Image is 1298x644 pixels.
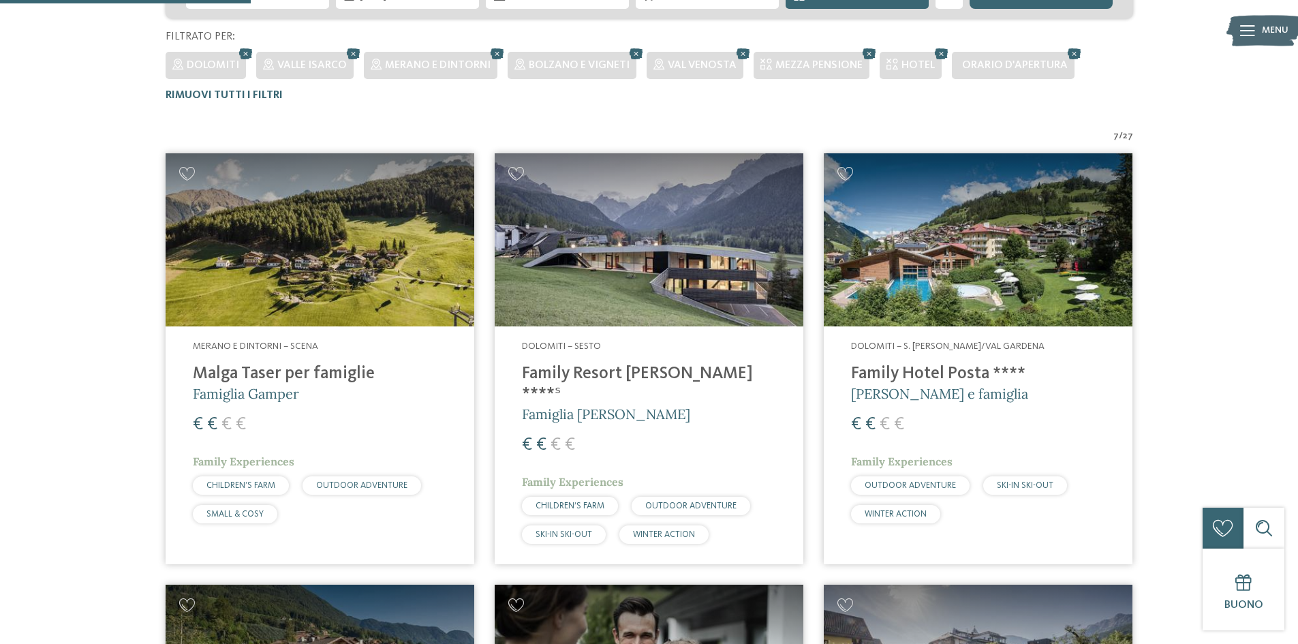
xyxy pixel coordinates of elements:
img: Cercate un hotel per famiglie? Qui troverete solo i migliori! [824,153,1132,327]
img: Family Resort Rainer ****ˢ [495,153,803,327]
span: Merano e dintorni [385,60,491,71]
span: Val Venosta [668,60,737,71]
span: OUTDOOR ADVENTURE [645,502,737,510]
span: Rimuovi tutti i filtri [166,90,283,101]
span: € [536,436,546,454]
span: Dolomiti – Sesto [522,341,601,351]
span: Family Experiences [851,455,953,468]
span: € [551,436,561,454]
span: OUTDOOR ADVENTURE [316,481,407,490]
span: Valle Isarco [277,60,347,71]
span: € [851,416,861,433]
span: Filtrato per: [166,31,235,42]
span: Buono [1224,600,1263,611]
span: € [865,416,876,433]
span: € [894,416,904,433]
span: € [565,436,575,454]
span: Orario d'apertura [962,60,1068,71]
span: € [221,416,232,433]
h4: Malga Taser per famiglie [193,364,447,384]
a: Buono [1203,549,1284,630]
span: Family Experiences [193,455,294,468]
span: SMALL & COSY [206,510,264,519]
span: 27 [1123,129,1133,143]
span: WINTER ACTION [865,510,927,519]
span: € [207,416,217,433]
span: € [236,416,246,433]
span: Bolzano e vigneti [529,60,630,71]
span: Family Experiences [522,475,623,489]
span: Dolomiti [187,60,239,71]
span: Mezza pensione [775,60,863,71]
h4: Family Resort [PERSON_NAME] ****ˢ [522,364,776,405]
span: SKI-IN SKI-OUT [997,481,1053,490]
span: / [1119,129,1123,143]
span: CHILDREN’S FARM [206,481,275,490]
span: € [880,416,890,433]
span: Hotel [901,60,935,71]
span: Famiglia [PERSON_NAME] [522,405,690,423]
a: Cercate un hotel per famiglie? Qui troverete solo i migliori! Dolomiti – S. [PERSON_NAME]/Val Gar... [824,153,1132,564]
a: Cercate un hotel per famiglie? Qui troverete solo i migliori! Merano e dintorni – Scena Malga Tas... [166,153,474,564]
span: € [522,436,532,454]
span: Famiglia Gamper [193,385,299,402]
h4: Family Hotel Posta **** [851,364,1105,384]
span: 7 [1113,129,1119,143]
span: € [193,416,203,433]
span: Merano e dintorni – Scena [193,341,318,351]
a: Cercate un hotel per famiglie? Qui troverete solo i migliori! Dolomiti – Sesto Family Resort [PER... [495,153,803,564]
span: CHILDREN’S FARM [536,502,604,510]
span: WINTER ACTION [633,530,695,539]
img: Cercate un hotel per famiglie? Qui troverete solo i migliori! [166,153,474,327]
span: [PERSON_NAME] e famiglia [851,385,1028,402]
span: SKI-IN SKI-OUT [536,530,592,539]
span: Dolomiti – S. [PERSON_NAME]/Val Gardena [851,341,1045,351]
span: OUTDOOR ADVENTURE [865,481,956,490]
